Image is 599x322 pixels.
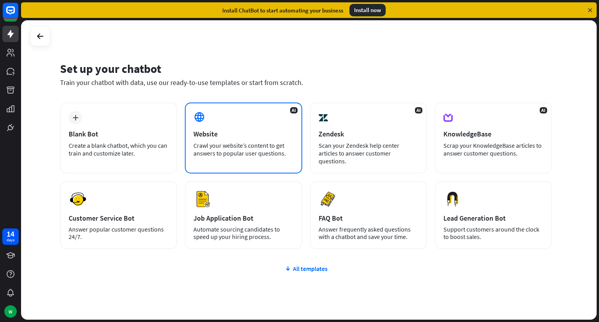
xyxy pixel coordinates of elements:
[193,214,293,223] div: Job Application Bot
[69,142,168,157] div: Create a blank chatbot, which you can train and customize later.
[540,107,547,113] span: AI
[193,142,293,157] div: Crawl your website’s content to get answers to popular user questions.
[69,214,168,223] div: Customer Service Bot
[415,107,422,113] span: AI
[319,129,418,138] div: Zendesk
[443,226,543,241] div: Support customers around the clock to boost sales.
[193,129,293,138] div: Website
[6,3,30,27] button: Open LiveChat chat widget
[60,61,552,76] div: Set up your chatbot
[349,4,386,16] div: Install now
[60,78,552,87] div: Train your chatbot with data, use our ready-to-use templates or start from scratch.
[319,226,418,241] div: Answer frequently asked questions with a chatbot and save your time.
[319,142,418,165] div: Scan your Zendesk help center articles to answer customer questions.
[443,214,543,223] div: Lead Generation Bot
[69,226,168,241] div: Answer popular customer questions 24/7.
[319,214,418,223] div: FAQ Bot
[7,230,14,237] div: 14
[60,265,552,272] div: All templates
[73,115,78,120] i: plus
[443,129,543,138] div: KnowledgeBase
[443,142,543,157] div: Scrap your KnowledgeBase articles to answer customer questions.
[222,7,343,14] div: Install ChatBot to start automating your business
[290,107,298,113] span: AI
[69,129,168,138] div: Blank Bot
[2,228,19,245] a: 14 days
[4,305,17,318] div: W
[193,226,293,241] div: Automate sourcing candidates to speed up your hiring process.
[7,237,14,243] div: days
